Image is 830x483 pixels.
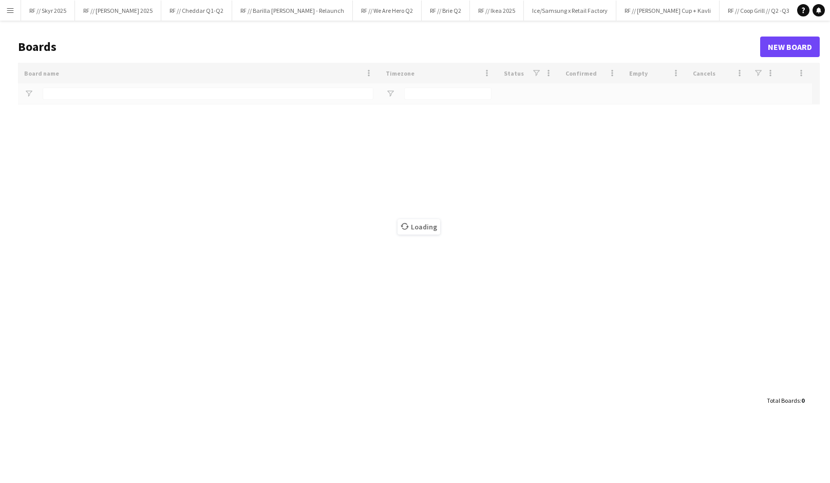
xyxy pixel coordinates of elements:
[616,1,720,21] button: RF // [PERSON_NAME] Cup + Kavli
[422,1,470,21] button: RF // Brie Q2
[18,39,760,55] h1: Boards
[398,219,440,235] span: Loading
[21,1,75,21] button: RF // Skyr 2025
[161,1,232,21] button: RF // Cheddar Q1-Q2
[353,1,422,21] button: RF // We Are Hero Q2
[760,37,820,57] a: New Board
[801,397,804,404] span: 0
[524,1,616,21] button: Ice/Samsung x Retail Factory
[720,1,798,21] button: RF // Coop Grill // Q2 -Q3
[767,397,800,404] span: Total Boards
[75,1,161,21] button: RF // [PERSON_NAME] 2025
[767,390,804,410] div: :
[232,1,353,21] button: RF // Barilla [PERSON_NAME] - Relaunch
[470,1,524,21] button: RF // Ikea 2025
